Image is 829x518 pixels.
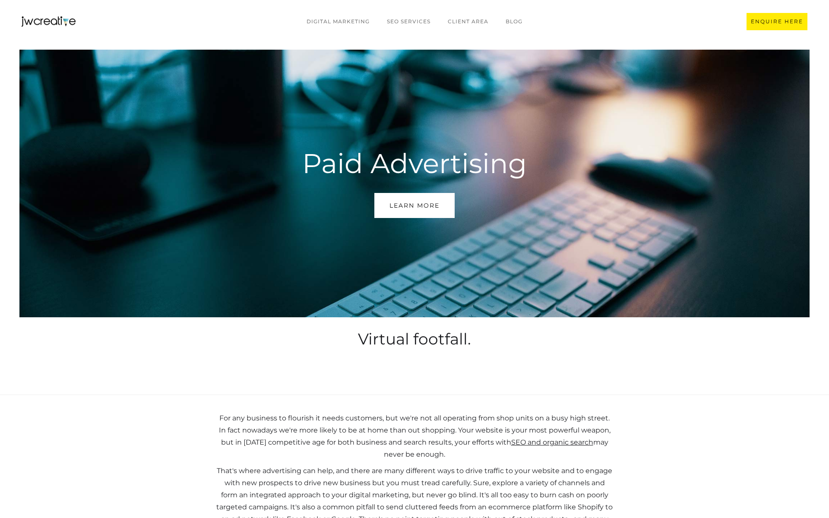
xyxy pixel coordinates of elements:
a: SEO and organic search [511,438,593,446]
a: Learn More [374,193,455,218]
a: Digital marketing [298,13,378,30]
div: Learn More [389,200,440,211]
a: home [22,16,76,27]
a: CLIENT AREA [439,13,497,30]
div: ENQUIRE HERE [751,17,803,26]
a: BLOG [497,13,531,30]
h2: Virtual footfall. [225,328,604,350]
p: For any business to flourish it needs customers, but we're not all operating from shop units on a... [216,412,613,461]
h1: Paid Advertising [218,149,611,178]
a: ENQUIRE HERE [747,13,807,30]
a: SEO Services [378,13,439,30]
